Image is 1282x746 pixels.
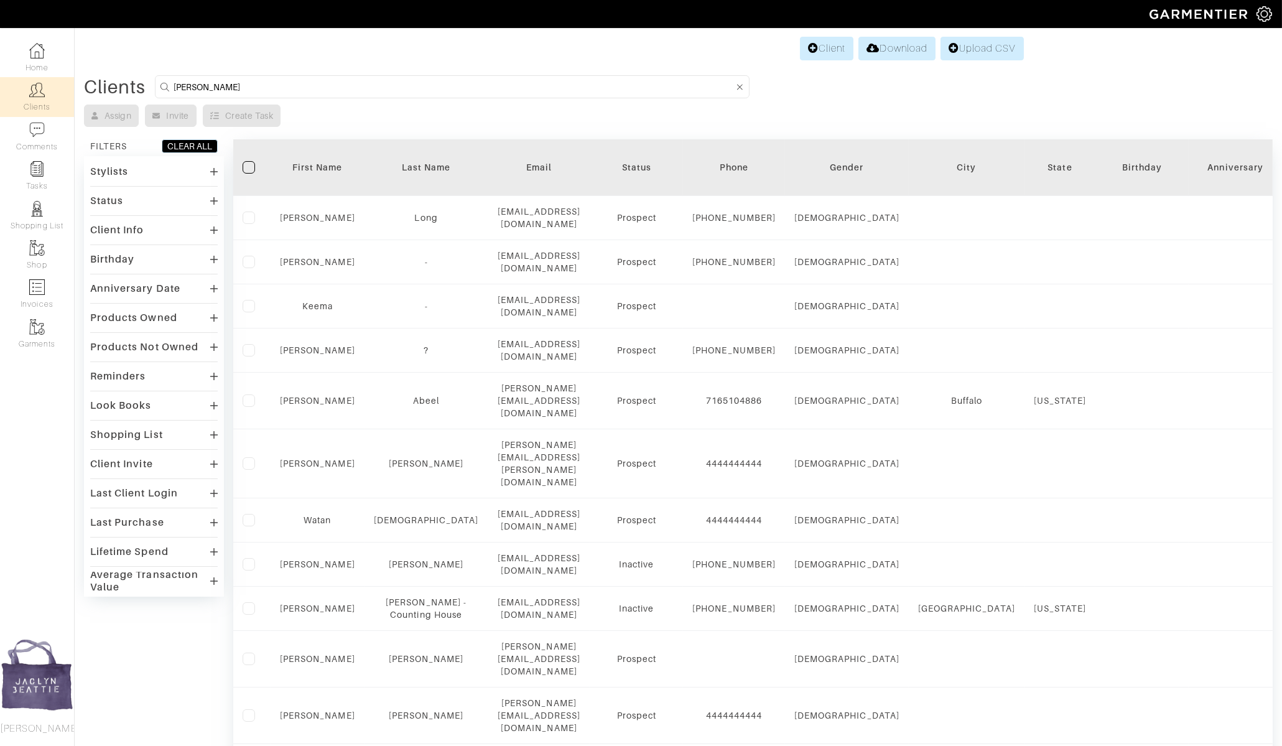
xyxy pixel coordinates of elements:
div: 4444444444 [692,709,776,722]
img: garmentier-logo-header-white-b43fb05a5012e4ada735d5af1a66efaba907eab6374d6393d1fbf88cb4ef424d.png [1143,3,1256,25]
div: Last Client Login [90,487,178,500]
div: Reminders [90,370,146,383]
div: [DEMOGRAPHIC_DATA] [794,212,899,224]
div: Status [90,195,123,207]
div: Shopping List [90,429,163,441]
div: Inactive [599,558,674,571]
div: FILTERS [90,140,127,152]
div: State [1034,161,1087,174]
div: [EMAIL_ADDRESS][DOMAIN_NAME] [498,552,581,577]
th: Toggle SortBy [590,139,683,196]
div: CLEAR ALL [167,140,212,152]
div: [DEMOGRAPHIC_DATA] [794,344,899,357]
div: Last Purchase [90,516,164,529]
div: [EMAIL_ADDRESS][DOMAIN_NAME] [498,205,581,230]
div: [PERSON_NAME][EMAIL_ADDRESS][DOMAIN_NAME] [498,697,581,734]
input: Search by name, email, phone, city, or state [174,79,733,95]
div: City [918,161,1015,174]
div: [PHONE_NUMBER] [692,602,776,615]
div: [DEMOGRAPHIC_DATA] [794,514,899,526]
a: Upload CSV [941,37,1024,60]
a: Keema [302,301,333,311]
div: Prospect [599,394,674,407]
div: 4444444444 [692,514,776,526]
div: [US_STATE] [1034,394,1087,407]
div: Inactive [599,602,674,615]
a: - [425,301,428,311]
div: Client Info [90,224,144,236]
a: [PERSON_NAME] [280,654,355,664]
div: [EMAIL_ADDRESS][DOMAIN_NAME] [498,338,581,363]
div: [PHONE_NUMBER] [692,212,776,224]
div: Prospect [599,344,674,357]
div: [PERSON_NAME][EMAIL_ADDRESS][PERSON_NAME][DOMAIN_NAME] [498,439,581,488]
a: Long [415,213,438,223]
th: Toggle SortBy [1189,139,1282,196]
div: Anniversary [1198,161,1273,174]
a: [PERSON_NAME] [280,345,355,355]
div: Client Invite [90,458,153,470]
div: Prospect [599,514,674,526]
div: Clients [84,81,146,93]
a: ? [424,345,429,355]
div: [EMAIL_ADDRESS][DOMAIN_NAME] [498,294,581,319]
div: [PERSON_NAME][EMAIL_ADDRESS][DOMAIN_NAME] [498,382,581,419]
th: Toggle SortBy [271,139,365,196]
div: Prospect [599,212,674,224]
img: clients-icon-6bae9207a08558b7cb47a8932f037763ab4055f8c8b6bfacd5dc20c3e0201464.png [29,82,45,98]
div: First Name [280,161,355,174]
img: garments-icon-b7da505a4dc4fd61783c78ac3ca0ef83fa9d6f193b1c9dc38574b1d14d53ca28.png [29,319,45,335]
div: Birthday [1105,161,1179,174]
div: [EMAIL_ADDRESS][DOMAIN_NAME] [498,249,581,274]
a: [DEMOGRAPHIC_DATA] [374,515,479,525]
div: Status [599,161,674,174]
a: [PERSON_NAME] [389,654,464,664]
div: [GEOGRAPHIC_DATA] [918,602,1015,615]
img: gear-icon-white-bd11855cb880d31180b6d7d6211b90ccbf57a29d726f0c71d8c61bd08dd39cc2.png [1256,6,1272,22]
div: [DEMOGRAPHIC_DATA] [794,602,899,615]
div: Buffalo [918,394,1015,407]
div: Prospect [599,300,674,312]
div: [DEMOGRAPHIC_DATA] [794,558,899,571]
th: Toggle SortBy [365,139,488,196]
img: dashboard-icon-dbcd8f5a0b271acd01030246c82b418ddd0df26cd7fceb0bd07c9910d44c42f6.png [29,43,45,58]
a: [PERSON_NAME] [280,604,355,613]
a: [PERSON_NAME] [280,396,355,406]
div: Prospect [599,256,674,268]
a: [PERSON_NAME] [280,213,355,223]
div: [PHONE_NUMBER] [692,256,776,268]
div: Prospect [599,457,674,470]
div: Stylists [90,166,128,178]
a: Client [800,37,853,60]
div: [US_STATE] [1034,602,1087,615]
div: 4444444444 [692,457,776,470]
a: Download [858,37,935,60]
div: Lifetime Spend [90,546,169,558]
div: [DEMOGRAPHIC_DATA] [794,300,899,312]
img: orders-icon-0abe47150d42831381b5fb84f609e132dff9fe21cb692f30cb5eec754e2cba89.png [29,279,45,295]
div: [EMAIL_ADDRESS][DOMAIN_NAME] [498,508,581,533]
a: [PERSON_NAME] [280,559,355,569]
div: Gender [794,161,899,174]
a: - [425,257,428,267]
button: CLEAR ALL [162,139,218,153]
a: Watan [304,515,331,525]
img: garments-icon-b7da505a4dc4fd61783c78ac3ca0ef83fa9d6f193b1c9dc38574b1d14d53ca28.png [29,240,45,256]
div: [DEMOGRAPHIC_DATA] [794,653,899,665]
a: [PERSON_NAME] [280,711,355,720]
div: [EMAIL_ADDRESS][DOMAIN_NAME] [498,596,581,621]
a: [PERSON_NAME] - Counting House [386,597,467,620]
div: Look Books [90,399,152,412]
div: [DEMOGRAPHIC_DATA] [794,457,899,470]
div: [PERSON_NAME][EMAIL_ADDRESS][DOMAIN_NAME] [498,640,581,678]
a: [PERSON_NAME] [389,711,464,720]
a: [PERSON_NAME] [389,559,464,569]
div: [DEMOGRAPHIC_DATA] [794,394,899,407]
div: Products Not Owned [90,341,198,353]
div: Last Name [374,161,479,174]
img: stylists-icon-eb353228a002819b7ec25b43dbf5f0378dd9e0616d9560372ff212230b889e62.png [29,201,45,217]
div: [PHONE_NUMBER] [692,558,776,571]
div: Average Transaction Value [90,569,210,594]
div: Products Owned [90,312,177,324]
a: [PERSON_NAME] [280,257,355,267]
